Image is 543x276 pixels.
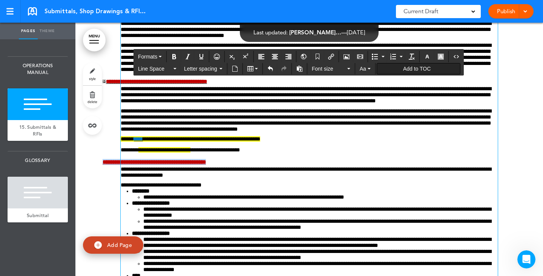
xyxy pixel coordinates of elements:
button: Upload attachment [36,218,42,224]
h1: [PERSON_NAME] [37,4,86,9]
div: Underline [195,51,208,62]
a: 15. Submittals & RFIs [8,120,68,141]
div: Insert/edit airmason link [325,51,337,62]
div: Bullet list [369,51,387,62]
button: Gif picker [24,218,30,224]
span: Letter spacing [184,65,218,72]
div: The TOC functionality is back in production! Please note that we're still ironing out a few bugs,... [12,41,118,78]
button: Start recording [48,218,54,224]
span: style [89,76,96,81]
button: Home [118,3,132,17]
div: Christina says… [6,96,145,128]
a: style [83,63,102,85]
div: Insert/edit media [354,51,367,62]
img: Profile image for Ulysses [21,4,34,16]
span: Line Space [138,65,172,72]
div: Christina says… [6,167,145,208]
textarea: Message… [6,202,144,215]
div: I'm also not seeing how to edit the TOC text. And I tried removing once but it's still there. [33,172,139,194]
a: Theme [38,23,57,39]
div: Clear formatting [405,51,418,62]
span: Font size [312,65,346,72]
div: Undo [264,63,277,74]
div: Paste as text [293,63,306,74]
div: Also the little anchor symbols that appear next to a new TOC header shift the text alignment. Wil... [27,128,145,167]
div: Insert document [229,63,241,74]
a: MENU [83,29,106,51]
div: [PERSON_NAME] • 55m ago [12,84,76,88]
span: delete [87,99,97,104]
div: Superscript [239,51,252,62]
iframe: Intercom live chat [517,250,535,268]
span: [DATE] [347,29,365,36]
div: Redo [278,63,290,74]
div: Subscript [226,51,239,62]
span: GLOSSARY [8,151,68,170]
div: Christina says… [6,128,145,167]
p: Active [37,9,52,17]
span: Add to TOC [403,66,431,72]
div: I don't see how to reorder the headers/sub-headers. They are populating out of order [27,96,145,127]
a: Submittal [8,208,68,223]
div: Insert/Edit global anchor link [298,51,310,62]
div: Source code [450,51,463,62]
div: Numbered list [387,51,405,62]
span: Add Page [107,242,132,248]
div: — [253,29,365,35]
div: Anchor [311,51,324,62]
span: Formats [138,54,157,60]
a: delete [83,86,102,108]
button: Send a message… [129,215,141,227]
div: I'm also not seeing how to edit the TOC text. And I tried removing once but it's still there. [27,167,145,199]
span: Aa [360,66,366,72]
div: The TOC functionality is back in production! Please note that we're still ironing out a few bugs,... [6,36,124,82]
div: Table [244,63,261,74]
div: Ulysses says… [6,36,145,96]
span: 15. Submittals & RFIs [19,124,56,137]
div: Airmason image [340,51,353,62]
span: Last updated: [253,29,288,36]
div: But let me know if you're having trouble accessing it. [12,16,118,31]
div: Close [132,3,146,17]
div: I don't see how to reorder the headers/sub-headers. They are populating out of order [33,100,139,123]
span: [PERSON_NAME]… [289,29,341,36]
div: Also the little anchor symbols that appear next to a new TOC header shift the text alignment. Wil... [33,133,139,162]
button: Emoji picker [12,218,18,224]
button: go back [5,3,19,17]
span: OPERATIONS MANUAL [8,57,68,81]
a: Add Page [83,236,143,254]
div: Align right [282,51,295,62]
div: Align left [255,51,268,62]
div: But let me know if you're having trouble accessing it. [6,12,124,35]
div: Bold [168,51,181,62]
a: Publish [494,4,518,19]
span: Submittal [27,212,49,219]
div: Ulysses says… [6,12,145,36]
img: add.svg [94,241,102,249]
a: Pages [19,23,38,39]
span: Current Draft [403,6,438,17]
div: Italic [181,51,194,62]
span: Submittals, Shop Drawings & RFIs - Knowledge Base [44,7,146,15]
div: Align center [268,51,281,62]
